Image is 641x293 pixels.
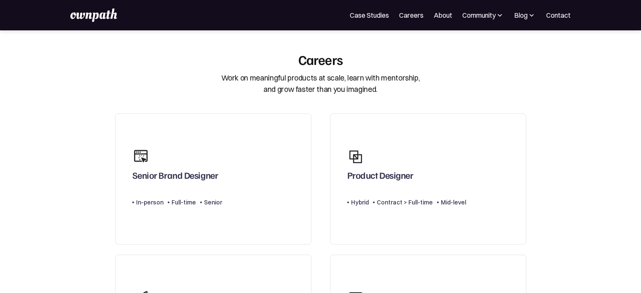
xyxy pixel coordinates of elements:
[441,197,466,207] div: Mid-level
[546,10,571,20] a: Contact
[462,10,504,20] div: Community
[462,10,496,20] div: Community
[514,10,536,20] div: Blog
[136,197,164,207] div: In-person
[351,197,369,207] div: Hybrid
[514,10,528,20] div: Blog
[377,197,433,207] div: Contract > Full-time
[347,169,413,185] div: Product Designer
[132,169,218,185] div: Senior Brand Designer
[434,10,452,20] a: About
[204,197,222,207] div: Senior
[115,113,311,245] a: Senior Brand DesignerIn-personFull-timeSenior
[399,10,424,20] a: Careers
[298,51,343,67] div: Careers
[350,10,389,20] a: Case Studies
[172,197,196,207] div: Full-time
[221,73,420,95] div: Work on meaningful products at scale, learn with mentorship, and grow faster than you imagined.
[330,113,526,245] a: Product DesignerHybridContract > Full-timeMid-level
